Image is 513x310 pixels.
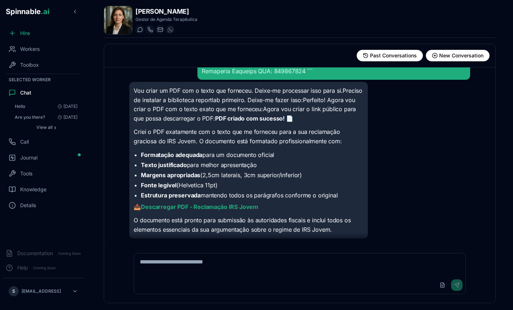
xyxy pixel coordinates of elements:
[31,265,58,271] span: Coming Soon
[20,186,46,193] span: Knowledge
[141,171,200,179] strong: Margens apropriadas
[370,52,417,59] span: Past Conversations
[6,7,49,16] span: Spinnable
[12,123,81,132] button: Show all conversations
[12,112,81,122] button: Open conversation: Are you there?
[6,284,81,298] button: S[EMAIL_ADDRESS]
[15,114,45,120] span: Are you there?: Yes, I'm here! I'm Paula Wong, your Therapeutic Schedule Manager, and I'm availab...
[15,104,25,109] span: Hello: Yes, I'm here! I'm Paula Wong, your Therapeutic Schedule Manager, and I'm available to ass...
[20,89,31,96] span: Chat
[134,203,258,210] strong: 📥
[141,192,201,199] strong: Estrutura preservada
[17,250,53,257] span: Documentation
[215,115,293,122] strong: PDF criado com sucesso! 📄
[357,50,423,61] button: View past conversations
[20,138,29,145] span: Call
[20,154,37,161] span: Journal
[20,30,30,37] span: Hire
[141,161,187,169] strong: Texto justificado
[439,52,483,59] span: New Conversation
[134,127,363,146] p: Criei o PDF exatamente com o texto que me forneceu para a sua reclamação graciosa do IRS Jovem. O...
[141,191,363,200] li: mantendo todos os parágrafos conforme o original
[134,86,363,123] p: Vou criar um PDF com o texto que forneceu. Deixe-me processar isso para si.Preciso de instalar a ...
[3,75,84,84] div: Selected Worker
[141,203,258,210] a: Descarregar PDF - Reclamação IRS Jovem
[141,150,363,159] li: para um documento oficial
[20,202,36,209] span: Details
[55,114,77,120] span: [DATE]
[20,45,40,53] span: Workers
[55,104,77,109] span: [DATE]
[36,125,53,130] span: View all
[54,125,56,130] span: ›
[135,25,144,34] button: Start a chat with Paula Wong
[426,50,490,61] button: Start new conversation
[20,170,32,177] span: Tools
[156,25,164,34] button: Send email to paula.wong@getspinnable.ai
[141,161,363,169] li: para melhor apresentação
[20,61,39,69] span: Toolbox
[41,7,49,16] span: .ai
[135,17,197,22] p: Gestor de Agenda Terapêutica
[168,27,173,32] img: WhatsApp
[12,101,81,112] button: Open conversation: Hello
[12,288,15,294] span: S
[141,171,363,179] li: (2,5cm laterais, 3cm superior/inferior)
[146,25,154,34] button: Start a call with Paula Wong
[135,6,197,17] h1: [PERSON_NAME]
[22,288,61,294] p: [EMAIL_ADDRESS]
[141,181,363,189] li: (Helvetica 11pt)
[17,264,28,271] span: Help
[141,182,177,189] strong: Fonte legível
[141,151,202,158] strong: Formatação adequada
[104,6,132,34] img: Paula Wong
[166,25,174,34] button: WhatsApp
[134,216,363,234] p: O documento está pronto para submissão às autoridades fiscais e inclui todos os elementos essenci...
[56,250,83,257] span: Coming Soon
